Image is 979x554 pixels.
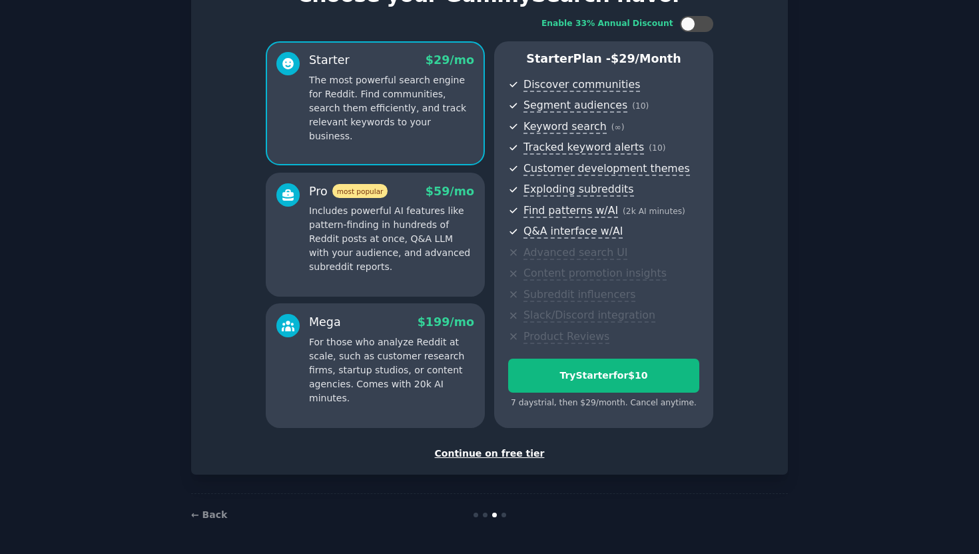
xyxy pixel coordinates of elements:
p: Includes powerful AI features like pattern-finding in hundreds of Reddit posts at once, Q&A LLM w... [309,204,474,274]
span: Tracked keyword alerts [523,141,644,155]
div: 7 days trial, then $ 29 /month . Cancel anytime. [508,397,699,409]
button: TryStarterfor$10 [508,359,699,393]
span: ( 10 ) [649,143,665,153]
div: Enable 33% Annual Discount [541,18,673,30]
p: The most powerful search engine for Reddit. Find communities, search them efficiently, and track ... [309,73,474,143]
span: Content promotion insights [523,267,667,281]
span: most popular [332,184,388,198]
span: Q&A interface w/AI [523,225,623,239]
span: Advanced search UI [523,246,627,260]
span: Product Reviews [523,330,609,344]
span: ( 2k AI minutes ) [623,207,685,216]
span: Discover communities [523,78,640,92]
div: Pro [309,183,388,200]
span: $ 29 /month [611,52,681,65]
span: Keyword search [523,120,607,134]
span: Customer development themes [523,162,690,176]
div: Mega [309,314,341,331]
p: For those who analyze Reddit at scale, such as customer research firms, startup studios, or conte... [309,335,474,405]
span: ( 10 ) [632,101,649,111]
div: Try Starter for $10 [509,369,699,383]
div: Starter [309,52,350,69]
span: $ 199 /mo [418,315,474,329]
span: Subreddit influencers [523,288,635,302]
div: Continue on free tier [205,447,774,461]
a: ← Back [191,509,227,520]
span: Segment audiences [523,99,627,113]
p: Starter Plan - [508,51,699,67]
span: Slack/Discord integration [523,309,655,323]
span: $ 29 /mo [426,53,474,67]
span: $ 59 /mo [426,185,474,198]
span: Exploding subreddits [523,183,633,197]
span: ( ∞ ) [611,123,625,132]
span: Find patterns w/AI [523,204,618,218]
